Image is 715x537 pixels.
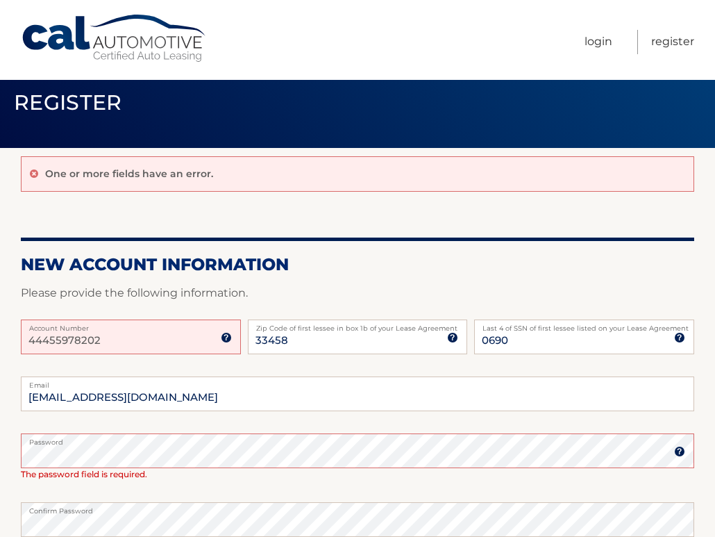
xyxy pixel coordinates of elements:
[21,377,694,388] label: Email
[21,320,241,354] input: Account Number
[474,320,694,354] input: SSN or EIN (last 4 digits only)
[584,30,612,54] a: Login
[674,446,685,457] img: tooltip.svg
[45,167,213,180] p: One or more fields have an error.
[21,469,147,479] span: The password field is required.
[21,254,694,275] h2: New Account Information
[21,377,694,411] input: Email
[221,332,232,343] img: tooltip.svg
[447,332,458,343] img: tooltip.svg
[674,332,685,343] img: tooltip.svg
[474,320,694,331] label: Last 4 of SSN of first lessee listed on your Lease Agreement
[21,433,694,445] label: Password
[248,320,468,354] input: Zip Code
[21,14,208,63] a: Cal Automotive
[21,283,694,303] p: Please provide the following information.
[14,90,122,115] span: Register
[651,30,694,54] a: Register
[21,502,694,513] label: Confirm Password
[21,320,241,331] label: Account Number
[248,320,468,331] label: Zip Code of first lessee in box 1b of your Lease Agreement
